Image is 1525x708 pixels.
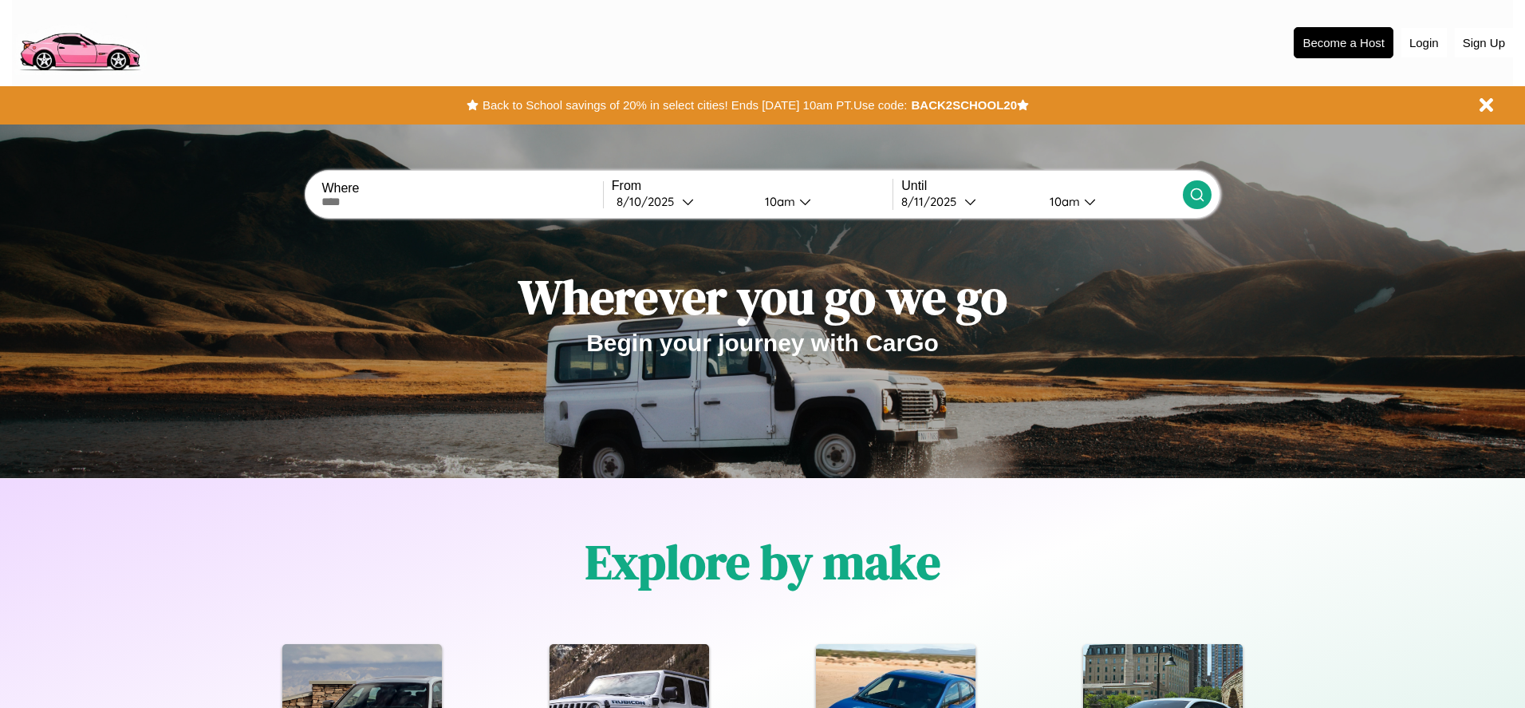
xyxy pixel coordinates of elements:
button: 10am [752,193,893,210]
div: 10am [757,194,799,209]
button: Sign Up [1455,28,1513,57]
label: Until [901,179,1182,193]
img: logo [12,8,147,75]
button: Back to School savings of 20% in select cities! Ends [DATE] 10am PT.Use code: [479,94,911,117]
button: 8/10/2025 [612,193,752,210]
b: BACK2SCHOOL20 [911,98,1017,112]
button: Become a Host [1294,27,1393,58]
h1: Explore by make [585,529,940,595]
label: Where [321,181,602,196]
div: 8 / 11 / 2025 [901,194,964,209]
button: Login [1401,28,1447,57]
div: 8 / 10 / 2025 [617,194,682,209]
div: 10am [1042,194,1084,209]
button: 10am [1037,193,1182,210]
label: From [612,179,893,193]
